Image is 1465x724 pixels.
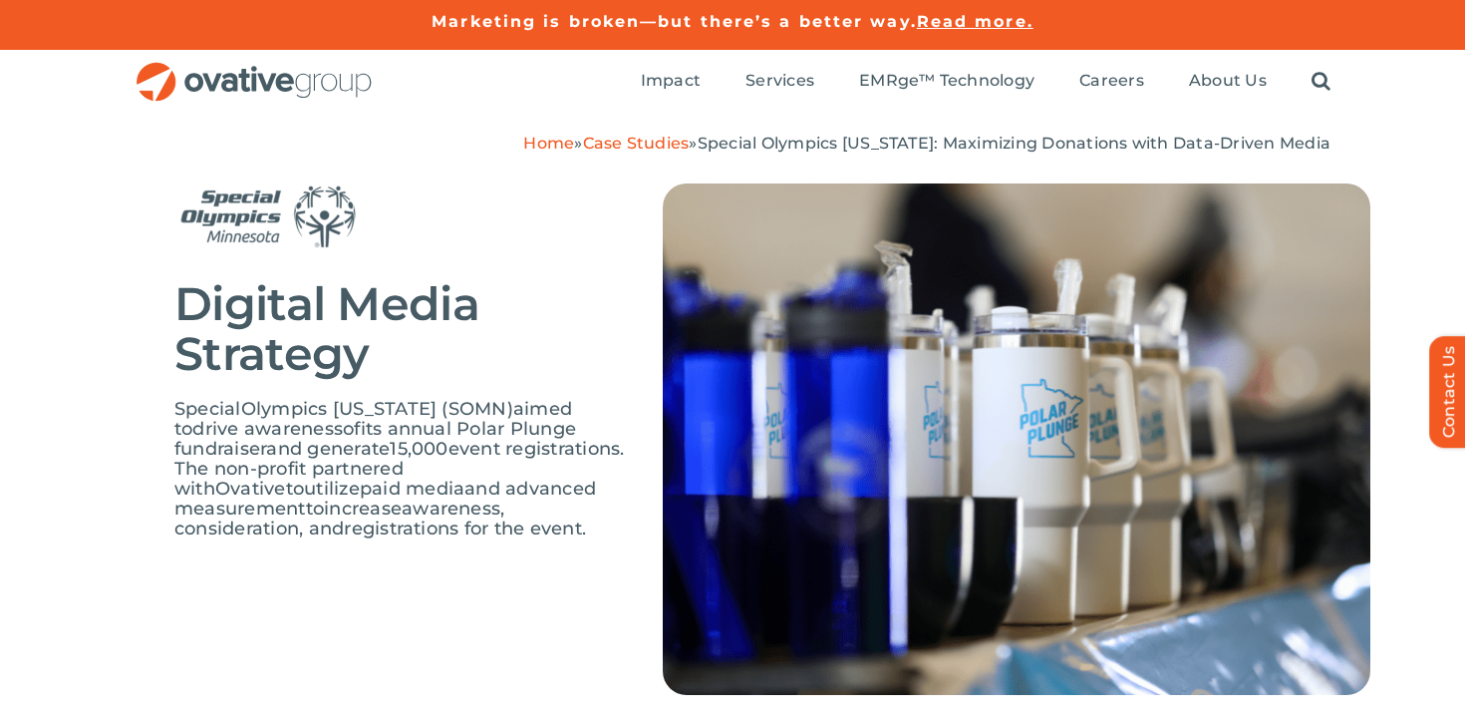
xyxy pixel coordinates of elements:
span: -profit partnered with [174,458,404,500]
a: Careers [1079,71,1144,93]
a: Impact [641,71,701,93]
span: its annual Polar Plunge fundraiser [174,418,576,460]
span: Ovative [215,478,286,500]
span: Services [745,71,814,91]
a: Home [523,134,574,153]
a: Case Studies [583,134,690,153]
span: paid media [360,478,464,500]
span: of [343,418,360,440]
span: Olympics [US_STATE] (SOMN) [241,398,513,420]
span: Special [174,398,241,420]
a: Marketing is broken—but there’s a better way. [432,12,917,31]
nav: Menu [641,50,1330,114]
span: to [306,498,324,520]
span: » » [523,134,1330,153]
span: event [448,438,500,460]
span: EMRge™ Technology [859,71,1034,91]
a: Read more. [917,12,1033,31]
a: Search [1312,71,1330,93]
span: Impact [641,71,701,91]
span: registrations. [505,438,624,460]
a: Services [745,71,814,93]
span: Digital Media Strategy [174,275,479,382]
a: OG_Full_horizontal_RGB [135,60,374,79]
span: and generate [266,438,390,460]
span: increase [324,498,402,520]
span: utilize [304,478,360,500]
span: 15,000 [390,438,447,460]
span: About Us [1189,71,1267,91]
span: Careers [1079,71,1144,91]
span: t [286,478,293,500]
span: drive awareness [192,418,343,440]
img: Special-Olympics-1.png [663,183,1370,695]
span: The non [174,458,250,480]
span: Special Olympics [US_STATE]: Maximizing Donations with Data-Driven Media [698,134,1330,153]
a: About Us [1189,71,1267,93]
span: o [293,478,304,500]
span: and advanced measurement [174,478,596,520]
span: registrations for the event. [344,518,586,540]
span: awareness, consideration, and [174,498,504,540]
img: SOMN [174,183,405,249]
a: EMRge™ Technology [859,71,1034,93]
span: aimed to [174,398,572,440]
